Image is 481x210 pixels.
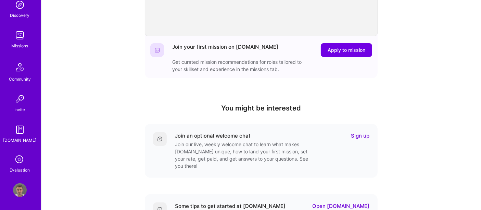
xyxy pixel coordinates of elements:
div: Community [9,75,31,83]
img: Invite [13,92,27,106]
div: Invite [15,106,25,113]
i: icon SelectionTeam [13,153,26,166]
a: Open [DOMAIN_NAME] [312,202,369,210]
img: Community [12,59,28,75]
div: Evaluation [10,166,30,174]
div: Join our live, weekly welcome chat to learn what makes [DOMAIN_NAME] unique, how to land your fir... [175,141,312,170]
div: Join an optional welcome chat [175,132,251,139]
div: Get curated mission recommendations for roles tailored to your skillset and experience in the mis... [172,58,309,73]
div: Discovery [10,12,30,19]
a: Sign up [351,132,369,139]
img: User Avatar [13,183,27,197]
div: [DOMAIN_NAME] [3,137,37,144]
div: Some tips to get started at [DOMAIN_NAME] [175,202,286,210]
img: Comment [157,136,163,142]
h4: You might be interested [145,104,378,112]
span: Apply to mission [328,47,365,54]
button: Apply to mission [321,43,372,57]
div: Missions [12,42,28,49]
img: teamwork [13,28,27,42]
div: Join your first mission on [DOMAIN_NAME] [172,43,278,57]
img: Website [154,47,160,53]
a: User Avatar [11,183,28,197]
img: guide book [13,123,27,137]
